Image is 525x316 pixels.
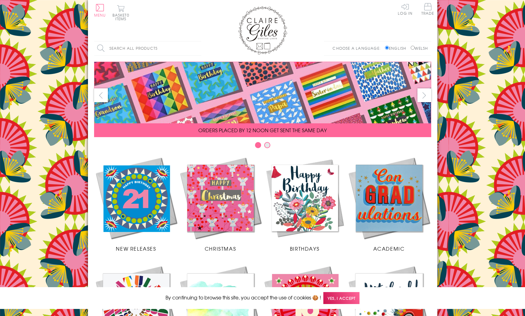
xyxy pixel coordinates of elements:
[264,142,270,148] button: Carousel Page 2
[198,126,327,134] span: ORDERS PLACED BY 12 NOON GET SENT THE SAME DAY
[385,46,389,50] input: English
[94,4,106,17] button: Menu
[178,156,263,252] a: Christmas
[411,45,428,51] label: Welsh
[255,142,261,148] button: Carousel Page 1 (Current Slide)
[333,45,384,51] p: Choose a language:
[94,142,431,151] div: Carousel Pagination
[112,5,129,21] button: Basket0 items
[195,41,201,55] input: Search
[94,41,201,55] input: Search all products
[421,3,434,16] a: Trade
[238,6,287,55] img: Claire Giles Greetings Cards
[263,156,347,252] a: Birthdays
[398,3,413,15] a: Log In
[116,245,156,252] span: New Releases
[417,88,431,102] button: next
[323,292,360,304] span: Yes, I accept
[115,12,129,21] span: 0 items
[385,45,409,51] label: English
[421,3,434,15] span: Trade
[94,156,178,252] a: New Releases
[205,245,236,252] span: Christmas
[94,88,108,102] button: prev
[94,12,106,18] span: Menu
[347,156,431,252] a: Academic
[290,245,319,252] span: Birthdays
[411,46,415,50] input: Welsh
[373,245,405,252] span: Academic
